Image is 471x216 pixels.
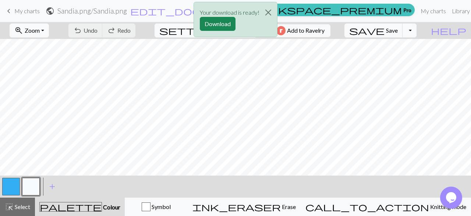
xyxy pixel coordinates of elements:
span: ink_eraser [192,202,281,212]
span: call_to_action [305,202,429,212]
span: Knitting mode [429,203,466,210]
span: palette [40,202,102,212]
iframe: chat widget [440,187,464,209]
button: Erase [188,198,301,216]
button: Knitting mode [301,198,471,216]
button: Colour [35,198,125,216]
p: Your download is ready! [200,8,259,17]
button: Download [200,17,235,31]
span: Symbol [150,203,171,210]
span: Colour [102,204,120,210]
span: Erase [281,203,296,210]
span: Select [14,203,30,210]
button: Close [259,2,277,23]
span: highlight_alt [5,202,14,212]
button: Symbol [125,198,188,216]
span: add [48,181,57,192]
